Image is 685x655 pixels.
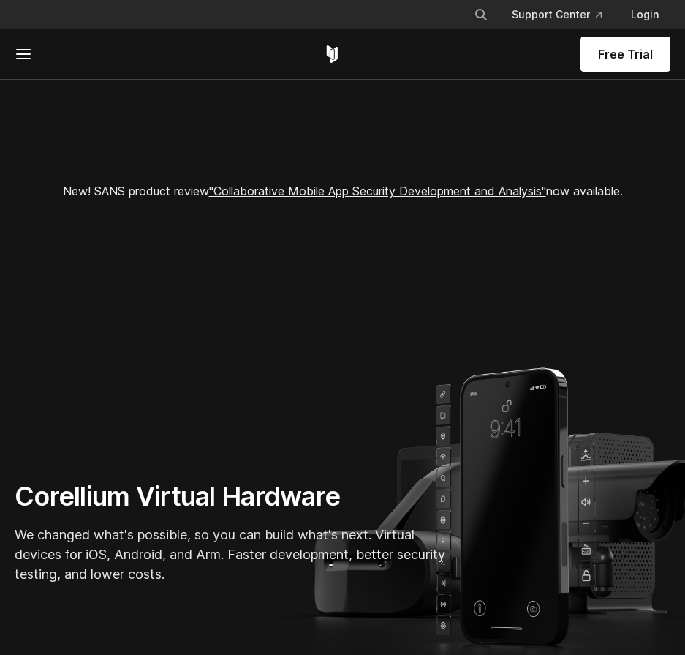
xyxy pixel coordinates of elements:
[209,184,546,198] a: "Collaborative Mobile App Security Development and Analysis"
[462,1,670,28] div: Navigation Menu
[580,37,670,72] a: Free Trial
[500,1,613,28] a: Support Center
[15,525,453,584] p: We changed what's possible, so you can build what's next. Virtual devices for iOS, Android, and A...
[468,1,494,28] button: Search
[598,45,653,63] span: Free Trial
[323,45,341,63] a: Corellium Home
[63,184,623,198] span: New! SANS product review now available.
[619,1,670,28] a: Login
[15,480,453,513] h1: Corellium Virtual Hardware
